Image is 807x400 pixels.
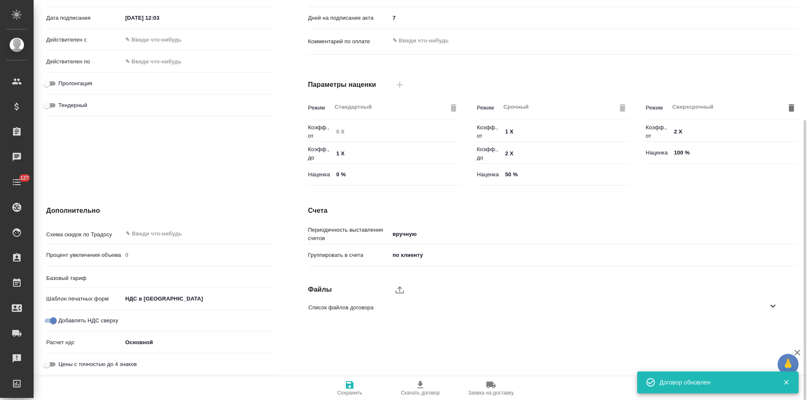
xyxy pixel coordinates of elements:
[477,170,502,179] p: Наценка
[785,102,798,114] button: Удалить режим
[778,379,795,386] button: Закрыть
[646,149,671,157] p: Наценка
[46,251,122,259] p: Процент увеличения объема
[122,249,274,261] input: Пустое поле
[308,37,390,46] p: Комментарий по оплате
[122,34,196,46] input: ✎ Введи что-нибудь
[308,80,390,90] h4: Параметры наценки
[477,123,502,140] p: Коэфф., от
[308,123,333,140] p: Коэфф., от
[46,338,122,347] p: Расчет ндс
[46,230,122,239] p: Схема скидок по Традосу
[502,168,629,180] input: ✎ Введи что-нибудь
[46,36,122,44] p: Действителен с
[308,251,390,259] p: Группировать в счета
[270,233,272,235] button: Open
[468,390,514,396] span: Заявка на доставку
[401,390,440,396] span: Скачать договор
[385,376,456,400] button: Скачать договор
[671,126,797,138] input: ✎ Введи что-нибудь
[308,14,390,22] p: Дней на подписание акта
[15,174,34,182] span: 127
[46,14,122,22] p: Дата подписания
[337,390,362,396] span: Сохранить
[308,226,390,243] p: Периодичность выставления счетов
[46,274,122,282] p: Базовый тариф
[477,104,500,112] p: Режим
[308,145,333,162] p: Коэфф., до
[781,356,795,373] span: 🙏
[122,12,196,24] input: ✎ Введи что-нибудь
[58,79,92,88] span: Пролонгация
[58,316,118,325] span: Добавлять НДС сверху
[46,58,122,66] p: Действителен по
[671,146,797,159] input: ✎ Введи что-нибудь
[390,280,410,300] label: upload
[308,170,333,179] p: Наценка
[122,292,274,306] div: НДС в [GEOGRAPHIC_DATA]
[270,277,272,278] button: Open
[309,303,768,312] span: Список файлов договора
[308,285,390,295] h4: Файлы
[314,376,385,400] button: Сохранить
[778,354,799,375] button: 🙏
[333,148,460,160] input: ✎ Введи что-нибудь
[308,206,798,216] h4: Счета
[58,360,137,369] span: Цены с точностью до 4 знаков
[659,378,770,387] div: Договор обновлен
[58,101,87,110] span: Тендерный
[502,148,629,160] input: ✎ Введи что-нибудь
[646,123,671,140] p: Коэфф., от
[122,335,274,350] div: Основной
[333,126,460,138] input: Пустое поле
[125,228,244,238] input: ✎ Введи что-нибудь
[477,145,502,162] p: Коэфф., до
[2,172,32,193] a: 127
[390,12,798,24] input: ✎ Введи что-нибудь
[308,104,331,112] p: Режим
[390,227,798,241] div: вручную
[46,295,122,303] p: Шаблон печатных форм
[302,298,791,317] div: Список файлов договора
[502,126,629,138] input: ✎ Введи что-нибудь
[46,206,274,216] h4: Дополнительно
[390,248,798,262] div: по клиенту
[122,55,196,68] input: ✎ Введи что-нибудь
[646,104,669,112] p: Режим
[456,376,526,400] button: Заявка на доставку
[333,168,460,180] input: ✎ Введи что-нибудь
